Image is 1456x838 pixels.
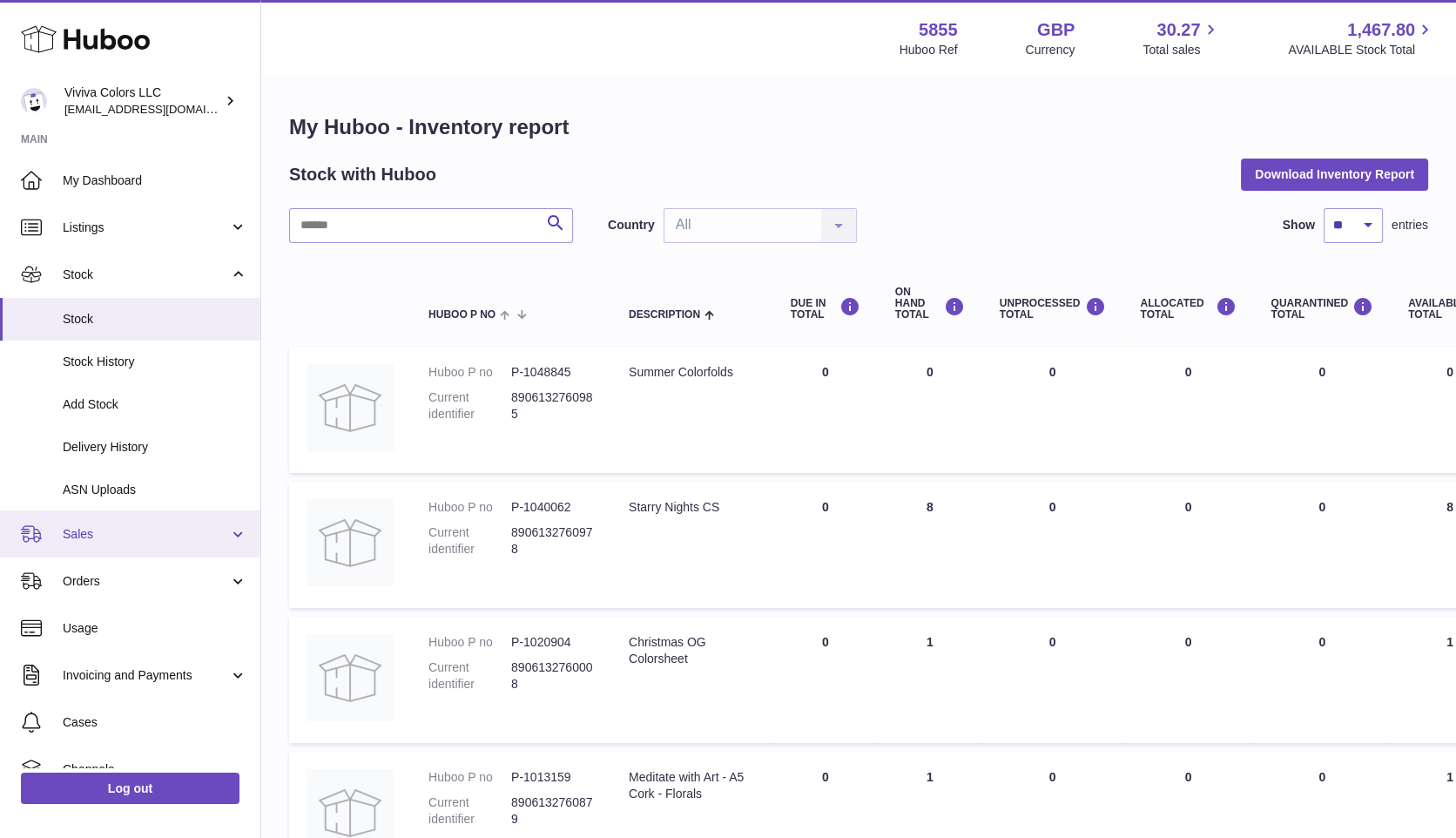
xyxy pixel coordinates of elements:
[1156,18,1200,42] span: 30.27
[900,42,958,58] div: Huboo Ref
[63,311,247,328] span: Stock
[1122,617,1253,743] td: 0
[919,18,958,42] strong: 5855
[1392,217,1428,233] span: entries
[1288,42,1435,58] span: AVAILABLE Stock Total
[511,364,594,381] dd: P-1048845
[63,573,229,590] span: Orders
[63,620,247,637] span: Usage
[1318,770,1325,784] span: 0
[629,364,756,381] div: Summer Colorfolds
[511,794,594,828] dd: 8906132760879
[63,761,247,778] span: Channels
[1318,500,1325,514] span: 0
[982,617,1123,743] td: 0
[1122,482,1253,608] td: 0
[1288,18,1435,58] a: 1,467.80 AVAILABLE Stock Total
[878,617,982,743] td: 1
[1271,297,1373,321] div: QUARANTINED Total
[1318,365,1325,379] span: 0
[307,499,394,586] img: product image
[289,163,436,186] h2: Stock with Huboo
[21,773,239,804] a: Log out
[63,526,229,543] span: Sales
[63,439,247,456] span: Delivery History
[428,499,511,516] dt: Huboo P no
[63,396,247,413] span: Add Stock
[428,389,511,422] dt: Current identifier
[63,482,247,498] span: ASN Uploads
[63,267,229,283] span: Stock
[428,524,511,558] dt: Current identifier
[1283,217,1315,233] label: Show
[63,667,229,684] span: Invoicing and Payments
[1037,18,1075,42] strong: GBP
[773,347,878,473] td: 0
[307,634,394,721] img: product image
[629,769,756,802] div: Meditate with Art - A5 Cork - Florals
[608,217,655,233] label: Country
[428,769,511,786] dt: Huboo P no
[63,172,247,189] span: My Dashboard
[307,364,394,451] img: product image
[428,794,511,828] dt: Current identifier
[982,347,1123,473] td: 0
[63,220,229,236] span: Listings
[878,347,982,473] td: 0
[428,659,511,693] dt: Current identifier
[629,634,756,667] div: Christmas OG Colorsheet
[1143,42,1220,58] span: Total sales
[1026,42,1075,58] div: Currency
[982,482,1123,608] td: 0
[629,309,700,321] span: Description
[511,389,594,422] dd: 8906132760985
[428,634,511,651] dt: Huboo P no
[63,354,247,370] span: Stock History
[791,297,860,321] div: DUE IN TOTAL
[895,287,965,321] div: ON HAND Total
[629,499,756,516] div: Starry Nights CS
[63,714,247,731] span: Cases
[878,482,982,608] td: 8
[289,113,1428,141] h1: My Huboo - Inventory report
[1140,297,1236,321] div: ALLOCATED Total
[64,84,221,118] div: Viviva Colors LLC
[1000,297,1106,321] div: UNPROCESSED Total
[1241,159,1428,190] button: Download Inventory Report
[428,364,511,381] dt: Huboo P no
[64,102,256,116] span: [EMAIL_ADDRESS][DOMAIN_NAME]
[511,524,594,558] dd: 8906132760978
[773,617,878,743] td: 0
[1143,18,1220,58] a: 30.27 Total sales
[511,769,594,786] dd: P-1013159
[511,634,594,651] dd: P-1020904
[21,88,47,114] img: admin@vivivacolors.com
[773,482,878,608] td: 0
[1122,347,1253,473] td: 0
[1318,635,1325,649] span: 0
[511,659,594,693] dd: 8906132760008
[1347,18,1415,42] span: 1,467.80
[511,499,594,516] dd: P-1040062
[428,309,495,321] span: Huboo P no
